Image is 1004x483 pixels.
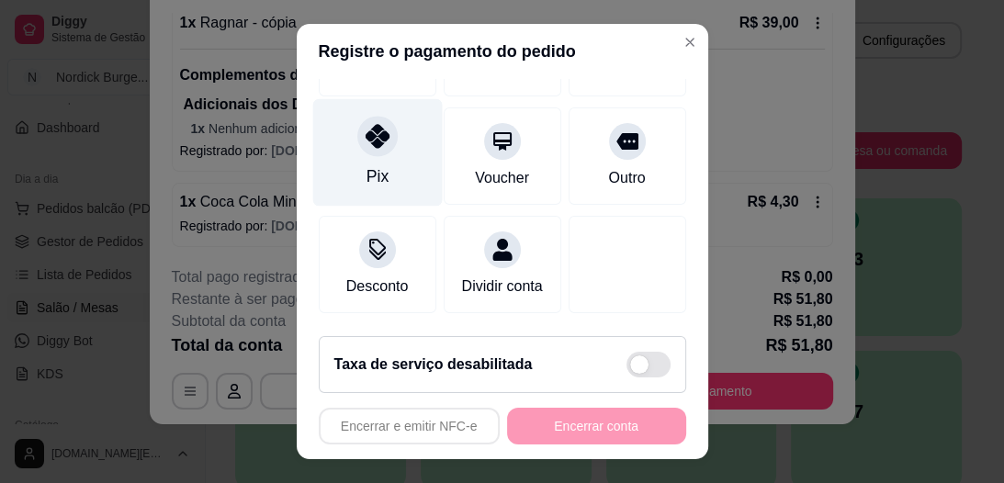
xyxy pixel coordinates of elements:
div: Desconto [346,275,409,298]
header: Registre o pagamento do pedido [297,24,708,79]
div: Dividir conta [461,275,542,298]
div: Outro [608,167,645,189]
div: Pix [366,165,388,189]
h2: Taxa de serviço desabilitada [334,354,533,376]
div: Voucher [475,167,529,189]
button: Close [675,28,705,57]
